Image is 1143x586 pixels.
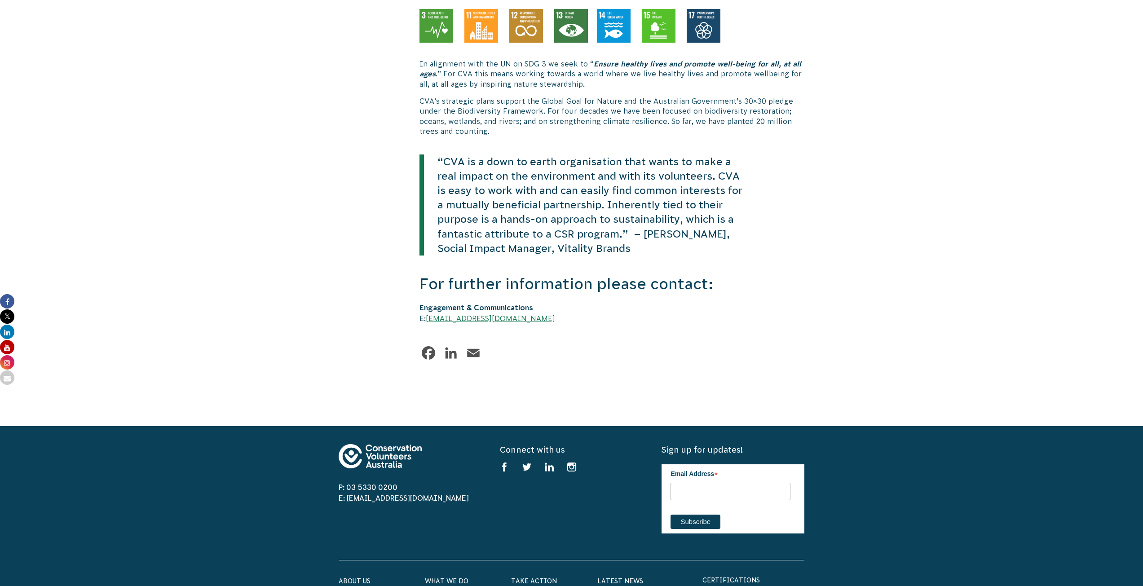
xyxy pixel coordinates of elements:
[687,9,720,43] img: CVA aligns Corporate Partnerships with SDG 17
[554,9,588,43] img: CVA aligns Corporate Partnerships with SDG 13
[419,344,437,362] a: Facebook
[339,577,371,585] a: About Us
[702,575,805,586] p: certifications
[425,577,468,585] a: What We Do
[339,444,422,468] img: logo-footer.svg
[464,344,482,362] a: Email
[339,483,397,491] a: P: 03 5330 0200
[509,9,543,43] img: CVA aligns Corporate Partnerships with SDG 12
[419,59,805,89] p: In alignment with the UN on SDG 3 we seek to “ .” For CVA this means working towards a world wher...
[464,9,498,43] img: CVA aligns Corporate Partnerships with SDG 11
[662,444,804,455] h5: Sign up for updates!
[419,304,533,312] strong: Engagement & Communications
[642,9,675,43] img: CVA aligns Corporate Partnerships with SDG 15
[419,96,805,137] p: CVA’s strategic plans support the Global Goal for Nature and the Australian Government’s 30×30 pl...
[419,60,801,78] em: Ensure healthy lives and promote well-being for all, at all ages
[426,314,555,322] a: [EMAIL_ADDRESS][DOMAIN_NAME]
[500,444,643,455] h5: Connect with us
[419,273,805,295] h2: For further information please contact:
[419,302,805,324] div: E:
[597,9,631,43] img: CVA aligns Corporate Partnerships with SDG 14
[597,577,643,585] a: Latest News
[671,515,720,529] input: Subscribe
[424,154,747,256] p: “CVA is a down to earth organisation that wants to make a real impact on the environment and with...
[442,344,460,362] a: LinkedIn
[339,494,469,502] a: E: [EMAIL_ADDRESS][DOMAIN_NAME]
[671,464,790,481] label: Email Address
[419,9,453,43] img: CVA aligns Corporate Partnerships with SDG 3
[511,577,557,585] a: Take Action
